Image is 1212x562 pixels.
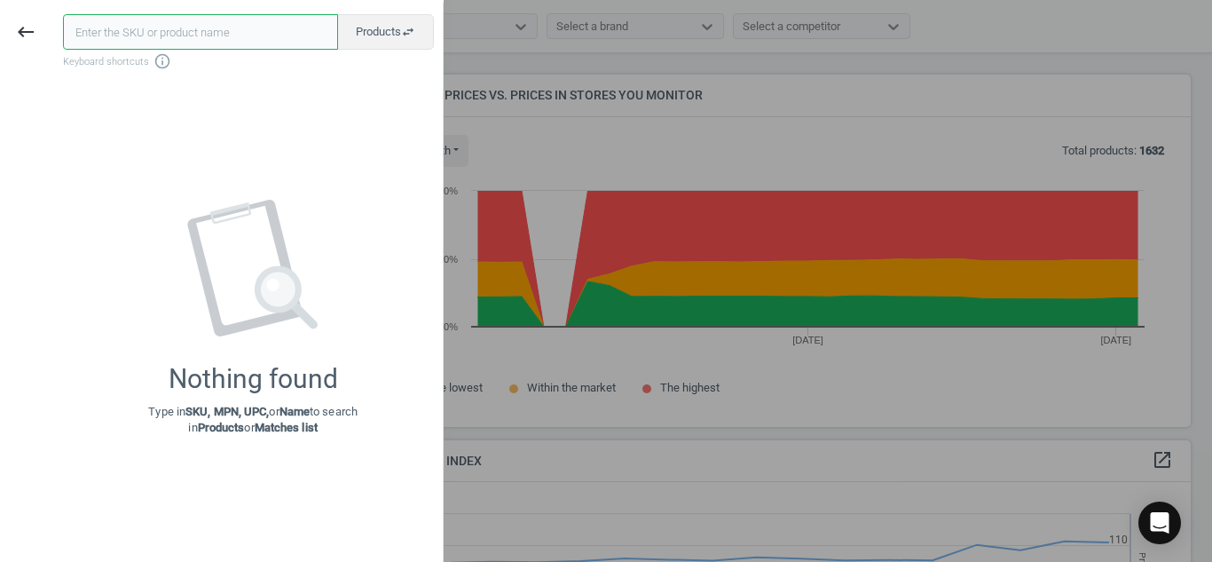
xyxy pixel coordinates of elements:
[279,405,310,418] strong: Name
[148,404,358,436] p: Type in or to search in or
[1138,502,1181,544] div: Open Intercom Messenger
[153,52,171,70] i: info_outline
[198,421,245,434] strong: Products
[337,14,434,50] button: Productsswap_horiz
[255,421,318,434] strong: Matches list
[63,14,338,50] input: Enter the SKU or product name
[15,21,36,43] i: keyboard_backspace
[401,25,415,39] i: swap_horiz
[5,12,46,53] button: keyboard_backspace
[63,52,434,70] span: Keyboard shortcuts
[169,363,338,395] div: Nothing found
[356,24,415,40] span: Products
[185,405,269,418] strong: SKU, MPN, UPC,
